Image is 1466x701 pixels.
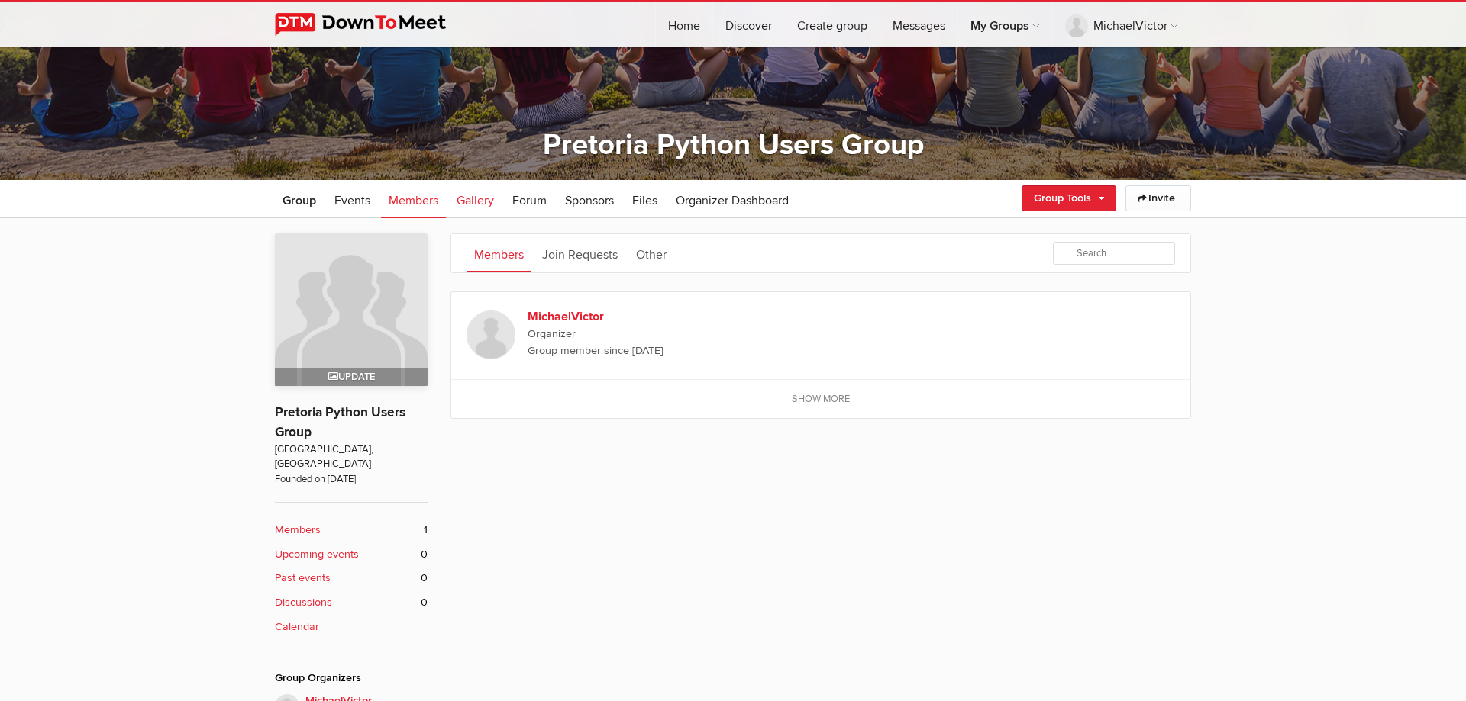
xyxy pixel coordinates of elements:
span: 1 [424,522,428,539]
span: Files [632,193,657,208]
b: Members [275,522,321,539]
a: Upcoming events 0 [275,546,428,563]
a: MichaelVictor Organizer Group member since [DATE] [467,292,963,379]
b: Calendar [275,619,319,635]
a: Sponsors [557,180,622,218]
span: Sponsors [565,193,614,208]
span: Group member since [DATE] [528,342,963,359]
a: Messages [880,2,957,47]
span: Update [328,371,375,383]
a: Join Requests [534,234,625,272]
span: 0 [421,594,428,611]
b: MichaelVictor [528,307,789,326]
a: Forum [505,180,554,218]
img: DownToMeet [275,13,470,36]
a: Organizer Dashboard [668,180,796,218]
a: Invite [1125,185,1191,211]
span: Organizer Dashboard [676,193,789,208]
div: Group Organizers [275,670,428,687]
a: Other [628,234,674,272]
a: My Groups [958,2,1052,47]
span: Founded on [DATE] [275,472,428,487]
span: Events [334,193,370,208]
a: Events [327,180,378,218]
a: Calendar [275,619,428,635]
a: Files [625,180,665,218]
a: Members [381,180,446,218]
a: Past events 0 [275,570,428,587]
a: Group [275,180,324,218]
a: Discussions 0 [275,594,428,611]
span: 0 [421,546,428,563]
a: Create group [785,2,880,47]
a: Gallery [449,180,502,218]
span: 0 [421,570,428,587]
a: Home [656,2,712,47]
a: Pretoria Python Users Group [275,404,405,440]
a: Group Tools [1022,185,1116,211]
a: MichaelVictor [1053,2,1190,47]
b: Discussions [275,594,332,611]
b: Past events [275,570,331,587]
img: Pretoria Python Users Group [275,233,428,386]
span: [GEOGRAPHIC_DATA], [GEOGRAPHIC_DATA] [275,442,428,472]
a: Pretoria Python Users Group [543,127,924,162]
a: Members [467,234,531,272]
span: Organizer [528,326,963,342]
a: Discover [713,2,784,47]
span: Forum [512,193,547,208]
span: Gallery [457,193,494,208]
a: Members 1 [275,522,428,539]
a: Update [275,233,428,386]
input: Search [1053,242,1175,265]
a: Show more [451,380,1190,418]
img: MichaelVictor [467,310,515,359]
span: Members [389,193,438,208]
span: Group [283,193,316,208]
b: Upcoming events [275,546,359,563]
